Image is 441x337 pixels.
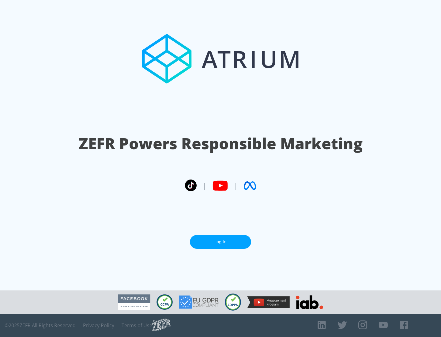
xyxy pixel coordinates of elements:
a: Log In [190,235,251,249]
img: Facebook Marketing Partner [118,294,150,310]
h1: ZEFR Powers Responsible Marketing [79,133,363,154]
img: YouTube Measurement Program [247,296,290,308]
a: Terms of Use [122,322,152,328]
img: CCPA Compliant [156,294,173,310]
span: © 2025 ZEFR All Rights Reserved [5,322,76,328]
img: GDPR Compliant [179,295,219,309]
img: COPPA Compliant [225,293,241,311]
span: | [234,181,238,190]
a: Privacy Policy [83,322,114,328]
img: IAB [296,295,323,309]
span: | [203,181,206,190]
